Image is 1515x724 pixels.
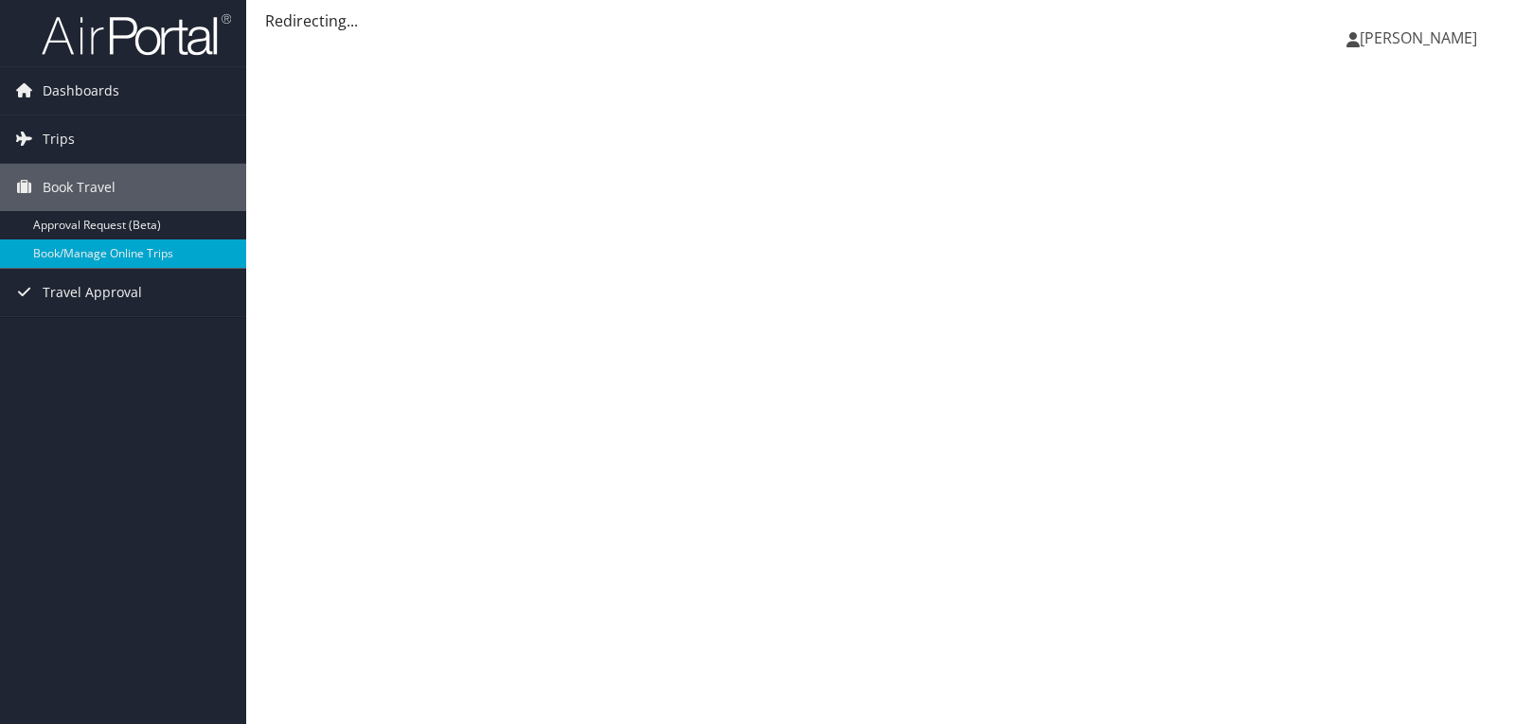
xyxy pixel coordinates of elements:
span: Book Travel [43,164,116,211]
span: Trips [43,115,75,163]
span: Dashboards [43,67,119,115]
span: [PERSON_NAME] [1360,27,1477,48]
div: Redirecting... [265,9,1496,32]
img: airportal-logo.png [42,12,231,57]
a: [PERSON_NAME] [1346,9,1496,66]
span: Travel Approval [43,269,142,316]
